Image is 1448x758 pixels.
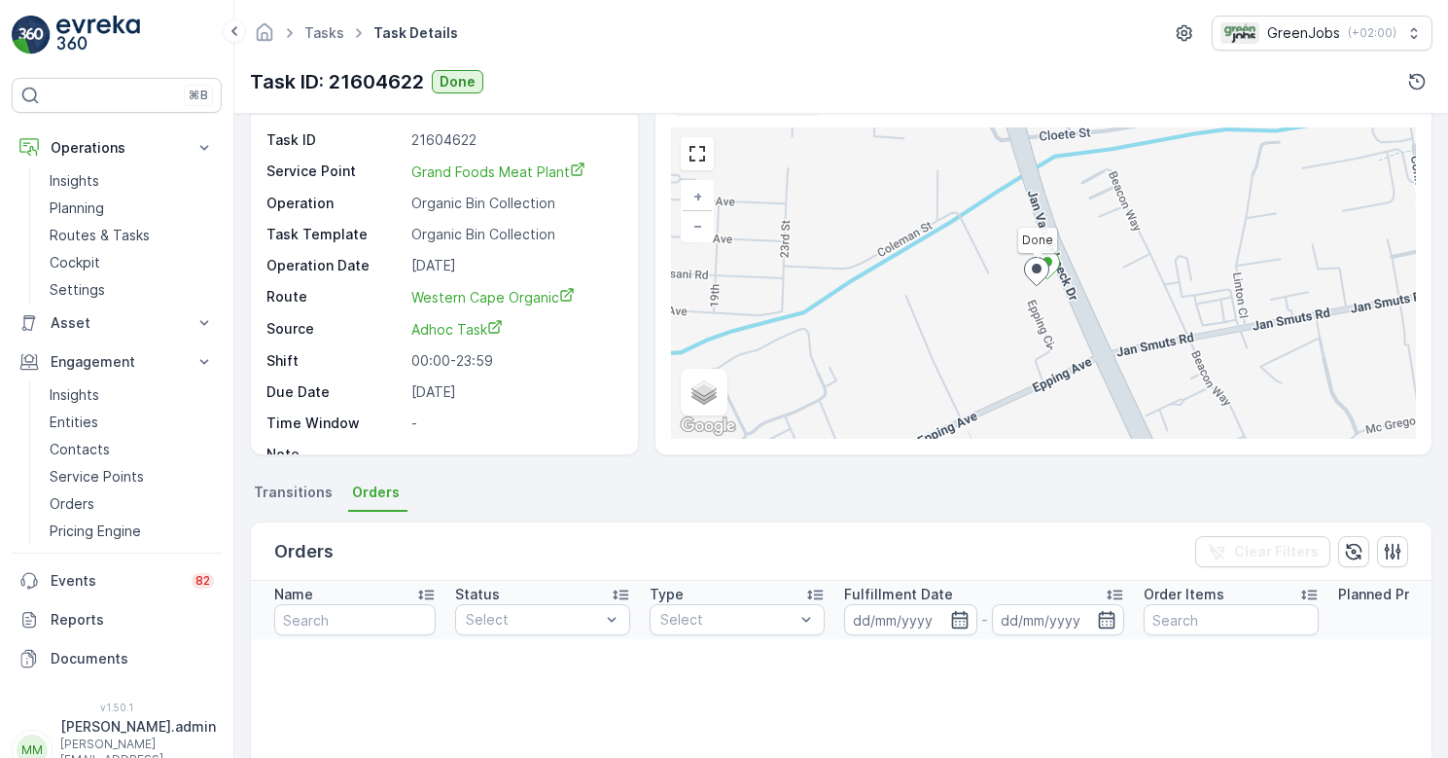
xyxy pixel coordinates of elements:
p: Fulfillment Date [844,585,953,604]
p: Insights [50,385,99,405]
p: [DATE] [411,382,618,402]
a: Insights [42,381,222,409]
p: Routes & Tasks [50,226,150,245]
button: Asset [12,304,222,343]
p: Service Points [50,467,144,487]
p: Select [466,610,600,630]
p: Route [266,287,404,307]
p: Asset [51,313,183,333]
p: Organic Bin Collection [411,225,618,244]
p: Pricing Engine [50,522,141,541]
img: logo [12,16,51,54]
a: Adhoc Task [411,319,618,340]
button: Done [432,70,483,93]
p: Cockpit [50,253,100,272]
a: Service Points [42,463,222,490]
a: Contacts [42,436,222,463]
a: Reports [12,600,222,639]
a: Planning [42,195,222,222]
p: [DATE] [411,256,618,275]
p: 00:00-23:59 [411,351,618,371]
span: v 1.50.1 [12,702,222,713]
span: − [693,217,703,234]
a: Insights [42,167,222,195]
p: Type [650,585,684,604]
span: Western Cape Organic [411,289,575,306]
a: View Fullscreen [683,139,712,168]
p: Time Window [266,414,404,433]
p: - [411,445,618,464]
p: Orders [274,538,334,565]
p: ⌘B [189,88,208,103]
p: Source [266,319,404,340]
p: Order Items [1144,585,1224,604]
a: Cockpit [42,249,222,276]
p: Engagement [51,352,183,372]
a: Western Cape Organic [411,287,618,307]
p: Clear Filters [1234,542,1319,561]
p: Operations [51,138,183,158]
a: Pricing Engine [42,518,222,545]
a: Zoom Out [683,211,712,240]
img: Google [676,414,740,439]
p: ( +02:00 ) [1348,25,1396,41]
p: Service Point [266,162,404,182]
a: Homepage [254,29,275,46]
p: Events [51,571,180,591]
p: Due Date [266,382,404,402]
p: Planned Price [1338,585,1430,604]
button: Clear Filters [1195,536,1330,567]
a: Grand Foods Meat Plant [411,162,618,182]
input: Search [274,604,436,635]
a: Events82 [12,561,222,600]
span: Orders [352,483,400,502]
a: Entities [42,409,222,436]
p: Task Template [266,225,404,244]
span: Transitions [254,483,333,502]
p: Documents [51,649,214,668]
p: Done [440,72,476,91]
p: Operation Date [266,256,404,275]
p: Organic Bin Collection [411,194,618,213]
p: Shift [266,351,404,371]
img: Green_Jobs_Logo.png [1220,22,1259,44]
p: Operation [266,194,404,213]
p: Name [274,585,313,604]
p: Status [455,585,500,604]
p: Note [266,445,404,464]
p: 82 [195,573,210,589]
a: Zoom In [683,182,712,211]
input: dd/mm/yyyy [992,604,1125,635]
input: dd/mm/yyyy [844,604,977,635]
p: - [981,608,988,632]
a: Settings [42,276,222,304]
p: Planning [50,199,104,218]
p: Task ID: 21604622 [250,67,424,96]
input: Search [1144,604,1319,635]
p: Orders [50,494,94,514]
a: Open this area in Google Maps (opens a new window) [676,414,740,439]
span: Task Details [370,23,462,43]
a: Layers [683,371,725,414]
p: - [411,414,618,433]
a: Documents [12,639,222,678]
p: Select [660,610,795,630]
p: Settings [50,280,105,300]
img: logo_light-DOdMpM7g.png [56,16,140,54]
p: GreenJobs [1267,23,1340,43]
p: Entities [50,413,98,432]
a: Tasks [304,24,344,41]
a: Orders [42,490,222,518]
p: Insights [50,171,99,191]
p: Reports [51,610,214,630]
p: [PERSON_NAME].admin [60,717,216,737]
span: + [693,188,702,204]
button: Operations [12,128,222,167]
button: GreenJobs(+02:00) [1212,16,1432,51]
p: 21604622 [411,130,618,150]
p: Task ID [266,130,404,150]
span: Grand Foods Meat Plant [411,163,585,180]
button: Engagement [12,343,222,381]
a: Routes & Tasks [42,222,222,249]
p: Contacts [50,440,110,459]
